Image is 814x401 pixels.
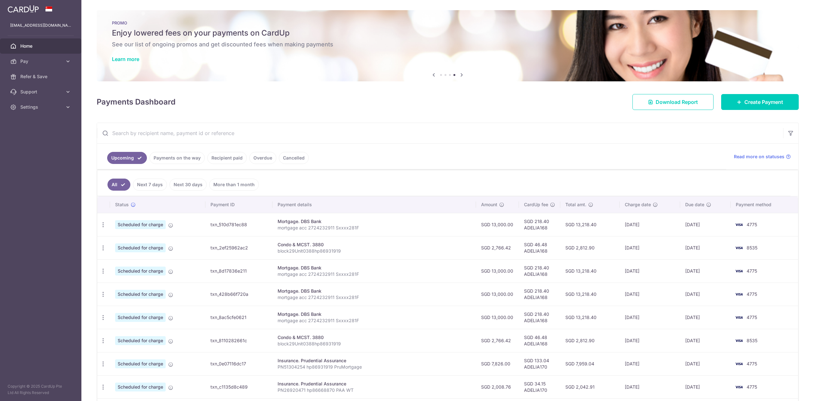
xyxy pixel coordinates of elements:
td: SGD 218.40 ADELIA168 [519,282,560,306]
span: Status [115,201,129,208]
a: Create Payment [721,94,799,110]
a: Download Report [632,94,714,110]
td: SGD 133.04 ADELIA170 [519,352,560,375]
iframe: Opens a widget where you can find more information [773,382,808,398]
img: Latest Promos banner [97,10,799,81]
span: 4775 [747,291,757,297]
a: Read more on statuses [734,153,791,160]
td: [DATE] [680,375,731,398]
div: Mortgage. DBS Bank [278,218,471,225]
span: Scheduled for charge [115,290,166,299]
h4: Payments Dashboard [97,96,176,108]
span: Home [20,43,62,49]
h5: Enjoy lowered fees on your payments on CardUp [112,28,783,38]
p: mortgage acc 2724232911 Sxxxx281F [278,225,471,231]
td: SGD 13,218.40 [560,282,620,306]
span: 8535 [747,338,757,343]
td: [DATE] [680,259,731,282]
a: Upcoming [107,152,147,164]
input: Search by recipient name, payment id or reference [97,123,783,143]
span: Scheduled for charge [115,313,166,322]
td: [DATE] [680,213,731,236]
td: [DATE] [620,282,680,306]
span: Scheduled for charge [115,336,166,345]
p: block29Unit0388hp86931919 [278,248,471,254]
span: 4775 [747,361,757,366]
a: More than 1 month [209,179,259,191]
a: Next 7 days [133,179,167,191]
span: Scheduled for charge [115,267,166,275]
img: Bank Card [733,314,745,321]
td: [DATE] [620,213,680,236]
td: txn_428b66f720a [205,282,272,306]
img: Bank Card [733,290,745,298]
td: SGD 46.48 ADELIA168 [519,236,560,259]
td: [DATE] [620,306,680,329]
td: SGD 13,218.40 [560,259,620,282]
img: Bank Card [733,221,745,228]
td: [DATE] [620,375,680,398]
span: Refer & Save [20,73,62,80]
th: Payment ID [205,196,272,213]
div: Mortgage. DBS Bank [278,265,471,271]
p: block29Unit0388hp86931919 [278,341,471,347]
td: txn_8d17836e211 [205,259,272,282]
td: txn_8ac5cfe0621 [205,306,272,329]
img: Bank Card [733,267,745,275]
div: Mortgage. DBS Bank [278,311,471,317]
span: Scheduled for charge [115,359,166,368]
span: CardUp fee [524,201,548,208]
span: Amount [481,201,497,208]
div: Condo & MCST. 3880 [278,334,471,341]
td: SGD 218.40 ADELIA168 [519,259,560,282]
td: SGD 2,766.42 [476,329,519,352]
p: PN51304254 hp86931919 PruMortgage [278,364,471,370]
span: 4775 [747,222,757,227]
span: Due date [685,201,704,208]
a: Recipient paid [207,152,247,164]
span: Settings [20,104,62,110]
span: Download Report [656,98,698,106]
td: txn_8110282661c [205,329,272,352]
td: SGD 13,000.00 [476,213,519,236]
p: [EMAIL_ADDRESS][DOMAIN_NAME] [10,22,71,29]
span: Pay [20,58,62,65]
td: SGD 13,000.00 [476,282,519,306]
td: txn_c1135d8c489 [205,375,272,398]
td: SGD 218.40 ADELIA168 [519,213,560,236]
td: SGD 13,218.40 [560,306,620,329]
span: 8535 [747,245,757,250]
td: [DATE] [680,306,731,329]
a: Payments on the way [149,152,205,164]
td: [DATE] [680,329,731,352]
a: Overdue [249,152,276,164]
img: CardUp [8,5,39,13]
td: [DATE] [680,352,731,375]
div: Mortgage. DBS Bank [278,288,471,294]
span: Scheduled for charge [115,220,166,229]
td: [DATE] [620,236,680,259]
td: SGD 2,812.90 [560,329,620,352]
td: [DATE] [620,259,680,282]
td: SGD 13,000.00 [476,306,519,329]
img: Bank Card [733,244,745,252]
td: SGD 218.40 ADELIA168 [519,306,560,329]
a: All [107,179,130,191]
td: SGD 2,766.42 [476,236,519,259]
td: SGD 7,826.00 [476,352,519,375]
span: Read more on statuses [734,153,784,160]
span: 4775 [747,268,757,274]
th: Payment details [272,196,476,213]
p: PROMO [112,20,783,25]
p: PN26920471 hp86668870 PAA WT [278,387,471,393]
td: txn_510d781ec88 [205,213,272,236]
span: Total amt. [565,201,586,208]
td: txn_0e07116dc17 [205,352,272,375]
td: SGD 13,218.40 [560,213,620,236]
td: SGD 2,812.90 [560,236,620,259]
p: mortgage acc 2724232911 Sxxxx281F [278,294,471,301]
td: [DATE] [620,352,680,375]
p: mortgage acc 2724232911 Sxxxx281F [278,317,471,324]
td: [DATE] [680,236,731,259]
td: SGD 13,000.00 [476,259,519,282]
